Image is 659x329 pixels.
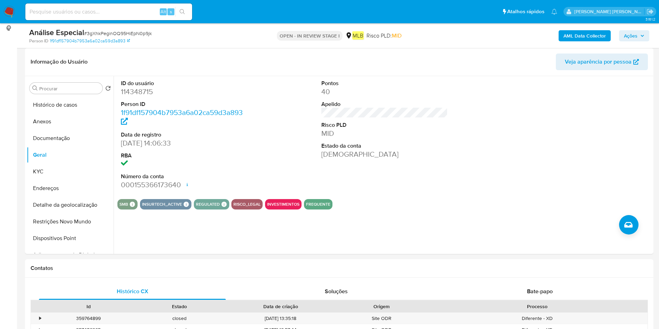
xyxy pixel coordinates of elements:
[352,31,364,40] em: MLB
[27,113,114,130] button: Anexos
[84,30,152,37] span: # 3gXhkPeginOQ95HiEpN0p9jk
[48,303,129,310] div: Id
[121,173,248,180] dt: Número da conta
[139,303,220,310] div: Estado
[645,16,656,22] span: 3.161.2
[321,149,448,159] dd: [DEMOGRAPHIC_DATA]
[432,303,643,310] div: Processo
[27,213,114,230] button: Restrições Novo Mundo
[27,97,114,113] button: Histórico de casos
[31,58,88,65] h1: Informação do Usuário
[559,30,611,41] button: AML Data Collector
[392,32,402,40] span: MID
[121,80,248,87] dt: ID do usuário
[230,303,331,310] div: Data de criação
[321,129,448,138] dd: MID
[321,80,448,87] dt: Pontos
[321,142,448,150] dt: Estado da conta
[121,131,248,139] dt: Data de registro
[170,8,172,15] span: s
[341,303,422,310] div: Origem
[27,163,114,180] button: KYC
[29,38,48,44] b: Person ID
[43,313,134,324] div: 359764899
[25,7,192,16] input: Pesquise usuários ou casos...
[507,8,544,15] span: Atalhos rápidos
[27,130,114,147] button: Documentação
[121,152,248,159] dt: RBA
[366,32,402,40] span: Risco PLD:
[121,87,248,97] dd: 114348715
[50,38,130,44] a: 1f91df157904b7953a6a02ca59d3a893
[551,9,557,15] a: Notificações
[32,85,38,91] button: Procurar
[29,27,84,38] b: Análise Especial
[325,287,348,295] span: Soluções
[27,147,114,163] button: Geral
[336,313,427,324] div: Site ODR
[121,107,243,127] a: 1f91df157904b7953a6a02ca59d3a893
[565,54,632,70] span: Veja aparência por pessoa
[134,313,225,324] div: closed
[175,7,189,17] button: search-icon
[556,54,648,70] button: Veja aparência por pessoa
[321,121,448,129] dt: Risco PLD
[624,30,637,41] span: Ações
[527,287,553,295] span: Bate-papo
[39,85,100,92] input: Procurar
[321,100,448,108] dt: Apelido
[31,265,648,272] h1: Contatos
[117,287,148,295] span: Histórico CX
[160,8,166,15] span: Alt
[27,230,114,247] button: Dispositivos Point
[27,197,114,213] button: Detalhe da geolocalização
[321,87,448,97] dd: 40
[277,31,343,41] p: OPEN - IN REVIEW STAGE I
[27,180,114,197] button: Endereços
[563,30,606,41] b: AML Data Collector
[646,8,654,15] a: Sair
[105,85,111,93] button: Retornar ao pedido padrão
[427,313,648,324] div: Diferente - XD
[27,247,114,263] button: Adiantamentos de Dinheiro
[121,180,248,190] dd: 000155366173640
[121,100,248,108] dt: Person ID
[619,30,649,41] button: Ações
[574,8,644,15] p: juliane.miranda@mercadolivre.com
[121,138,248,148] dd: [DATE] 14:06:33
[225,313,336,324] div: [DATE] 13:35:18
[39,315,41,322] div: •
